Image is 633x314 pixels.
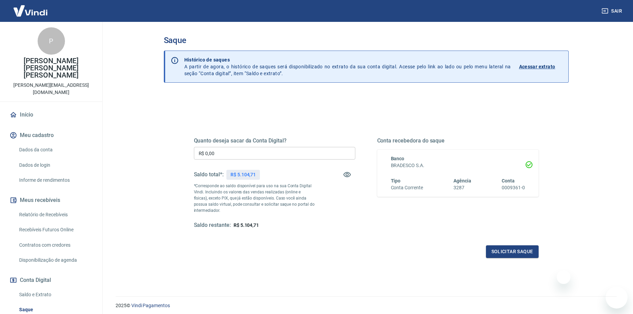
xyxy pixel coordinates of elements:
button: Meus recebíveis [8,193,94,208]
a: Contratos com credores [16,238,94,252]
span: Conta [502,178,515,183]
h6: 3287 [453,184,471,191]
p: *Corresponde ao saldo disponível para uso na sua Conta Digital Vindi. Incluindo os valores das ve... [194,183,315,214]
h5: Conta recebedora do saque [377,137,539,144]
iframe: Botão para abrir a janela de mensagens [606,287,628,309]
h6: Conta Corrente [391,184,423,191]
a: Acessar extrato [519,56,563,77]
a: Disponibilização de agenda [16,253,94,267]
p: Histórico de saques [184,56,511,63]
a: Informe de rendimentos [16,173,94,187]
button: Meu cadastro [8,128,94,143]
span: Agência [453,178,471,183]
h5: Quanto deseja sacar da Conta Digital? [194,137,355,144]
button: Sair [600,5,625,17]
h3: Saque [164,36,569,45]
h5: Saldo restante: [194,222,231,229]
h5: Saldo total*: [194,171,224,178]
span: Tipo [391,178,401,183]
p: [PERSON_NAME] [PERSON_NAME] [PERSON_NAME] [5,57,97,79]
a: Dados de login [16,158,94,172]
button: Conta Digital [8,273,94,288]
h6: 0009361-0 [502,184,525,191]
p: A partir de agora, o histórico de saques será disponibilizado no extrato da sua conta digital. Ac... [184,56,511,77]
p: R$ 5.104,71 [230,171,256,178]
iframe: Fechar mensagem [557,270,570,284]
span: R$ 5.104,71 [234,222,259,228]
a: Vindi Pagamentos [131,303,170,308]
a: Início [8,107,94,122]
button: Solicitar saque [486,245,539,258]
p: Acessar extrato [519,63,555,70]
a: Recebíveis Futuros Online [16,223,94,237]
p: 2025 © [116,302,617,309]
a: Saldo e Extrato [16,288,94,302]
p: [PERSON_NAME][EMAIL_ADDRESS][DOMAIN_NAME] [5,82,97,96]
span: Banco [391,156,405,161]
a: Relatório de Recebíveis [16,208,94,222]
div: P [38,27,65,55]
h6: BRADESCO S.A. [391,162,525,169]
a: Dados da conta [16,143,94,157]
img: Vindi [8,0,53,21]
